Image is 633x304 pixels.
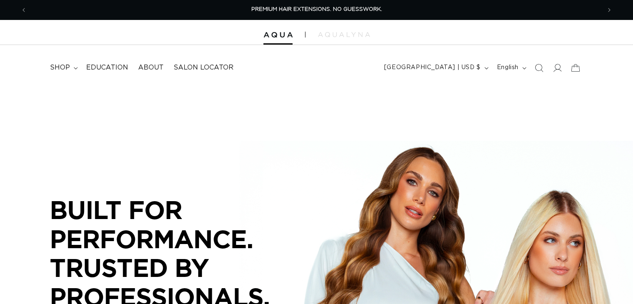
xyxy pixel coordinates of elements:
[133,58,169,77] a: About
[263,32,293,38] img: Aqua Hair Extensions
[169,58,238,77] a: Salon Locator
[497,63,519,72] span: English
[50,63,70,72] span: shop
[379,60,492,76] button: [GEOGRAPHIC_DATA] | USD $
[530,59,548,77] summary: Search
[174,63,233,72] span: Salon Locator
[492,60,530,76] button: English
[251,7,382,12] span: PREMIUM HAIR EXTENSIONS. NO GUESSWORK.
[45,58,81,77] summary: shop
[600,2,618,18] button: Next announcement
[15,2,33,18] button: Previous announcement
[384,63,481,72] span: [GEOGRAPHIC_DATA] | USD $
[86,63,128,72] span: Education
[81,58,133,77] a: Education
[138,63,164,72] span: About
[318,32,370,37] img: aqualyna.com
